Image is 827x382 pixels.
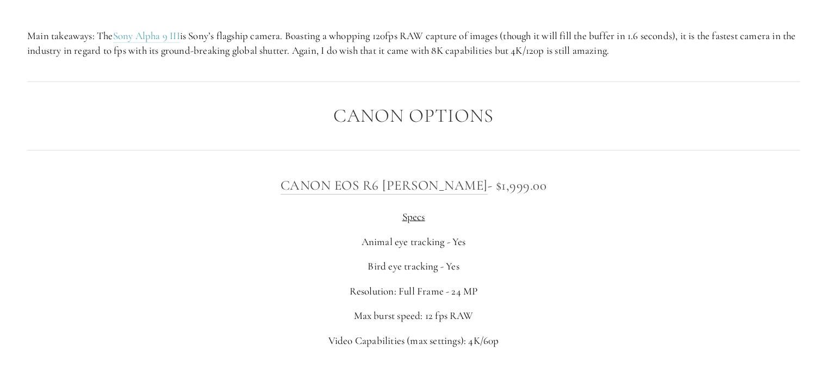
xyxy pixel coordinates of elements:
h2: Canon Options [27,105,800,127]
p: Main takeaways: The is Sony’s flagship camera. Boasting a whopping 120fps RAW capture of images (... [27,29,800,58]
p: Max burst speed: 12 fps RAW [27,309,800,323]
p: Animal eye tracking - Yes [27,235,800,249]
h3: - $1,999.00 [27,174,800,196]
span: Specs [402,210,425,223]
p: Resolution: Full Frame - 24 MP [27,284,800,299]
a: Canon EOS R6 [PERSON_NAME] [281,177,488,195]
p: Video Capabilities (max settings): 4K/60p [27,334,800,348]
p: Bird eye tracking - Yes [27,259,800,274]
a: Sony Alpha 9 III [113,29,180,43]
